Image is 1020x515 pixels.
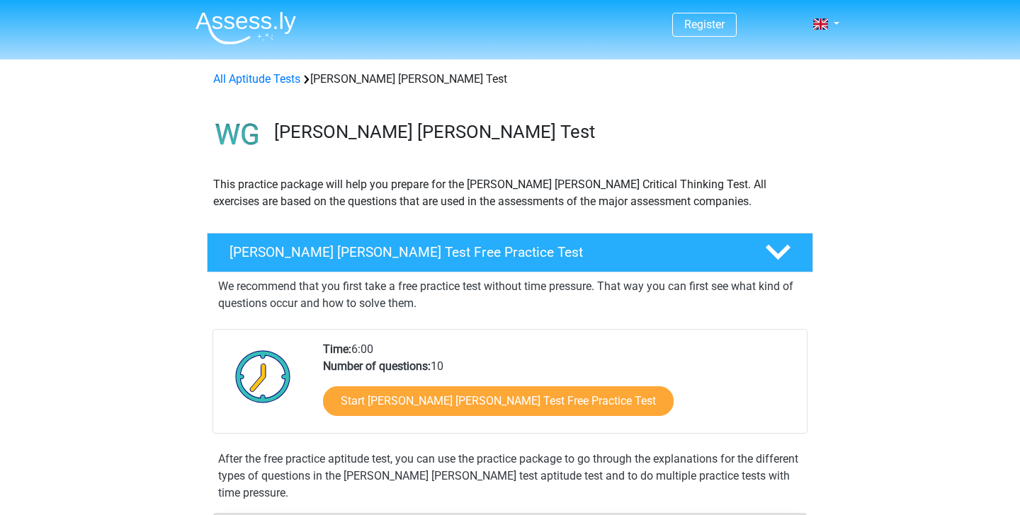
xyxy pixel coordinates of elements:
[213,72,300,86] a: All Aptitude Tests
[312,341,806,433] div: 6:00 10
[208,71,812,88] div: [PERSON_NAME] [PERSON_NAME] Test
[218,278,802,312] p: We recommend that you first take a free practice test without time pressure. That way you can fir...
[229,244,742,260] h4: [PERSON_NAME] [PERSON_NAME] Test Free Practice Test
[212,451,807,502] div: After the free practice aptitude test, you can use the practice package to go through the explana...
[684,18,725,31] a: Register
[227,341,299,412] img: Clock
[195,11,296,45] img: Assessly
[213,176,807,210] p: This practice package will help you prepare for the [PERSON_NAME] [PERSON_NAME] Critical Thinking...
[323,359,431,373] b: Number of questions:
[274,121,802,143] h3: [PERSON_NAME] [PERSON_NAME] Test
[323,386,674,416] a: Start [PERSON_NAME] [PERSON_NAME] Test Free Practice Test
[323,342,351,356] b: Time:
[201,233,819,272] a: [PERSON_NAME] [PERSON_NAME] Test Free Practice Test
[208,105,268,165] img: watson glaser test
